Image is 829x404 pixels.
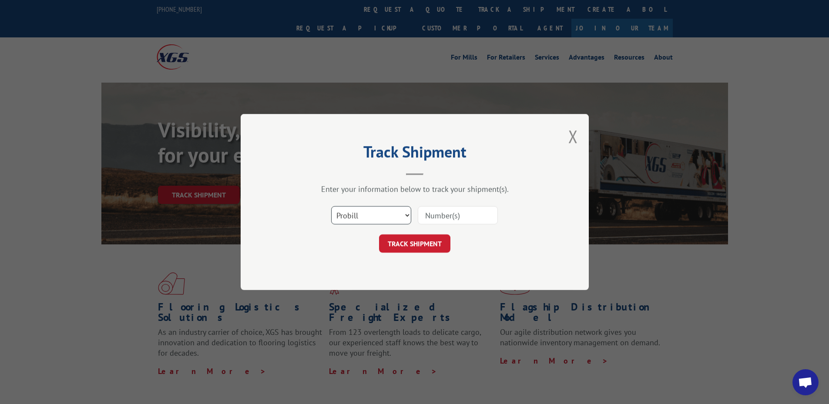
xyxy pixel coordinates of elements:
[792,369,819,395] a: Open chat
[284,146,545,162] h2: Track Shipment
[284,184,545,194] div: Enter your information below to track your shipment(s).
[568,125,578,148] button: Close modal
[418,206,498,224] input: Number(s)
[379,234,450,253] button: TRACK SHIPMENT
